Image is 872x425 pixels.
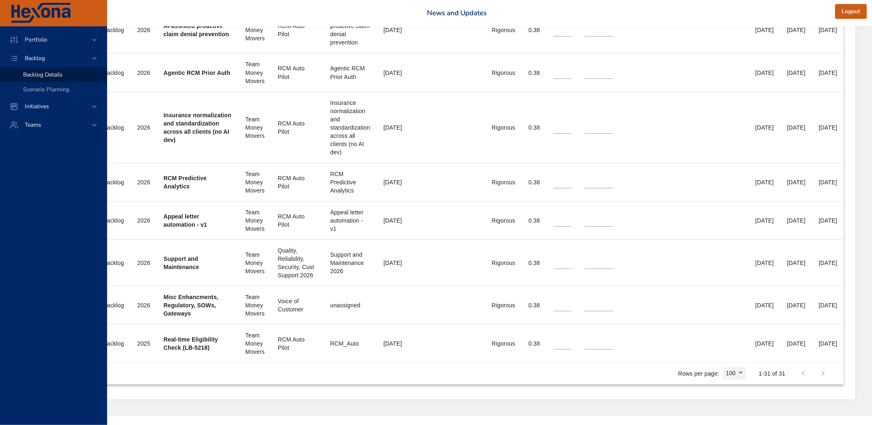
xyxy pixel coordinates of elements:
div: 2026 [137,123,150,132]
img: Hexona [10,3,72,23]
div: 0.38 [529,26,540,34]
div: Agentic RCM Prior Auth [331,64,370,81]
div: RCM Auto Pilot [278,119,317,136]
span: Scenario Planning [23,86,69,93]
b: Real-time Eligibility Check (LB-5218) [164,336,218,351]
div: RCM Auto Pilot [278,64,317,81]
div: Team Money Movers [246,293,265,318]
div: [DATE] [787,123,806,132]
div: [DATE] [755,216,774,225]
div: Rigorous [492,26,516,34]
span: Initiatives [18,102,56,110]
p: Rows per page: [678,369,720,378]
div: Backlog [103,178,124,186]
b: Misc Enhancments, Regulatory, SOWs, Gateways [164,294,218,317]
span: Logout [842,7,860,17]
div: 2026 [137,259,150,267]
div: Team Money Movers [246,18,265,42]
p: 1-31 of 31 [759,369,786,378]
div: 0.38 [529,259,540,267]
div: [DATE] [384,69,413,77]
div: Rigorous [492,259,516,267]
div: [DATE] [384,216,413,225]
div: RCM_Auto [331,339,370,348]
b: Insurance normalization and standardization across all clients (no AI dev) [164,112,231,143]
div: [DATE] [787,26,806,34]
div: Team Money Movers [246,331,265,356]
div: 0.38 [529,216,540,225]
div: Rigorous [492,69,516,77]
div: Rigorous [492,178,516,186]
b: Appeal letter automation - v1 [164,213,207,228]
span: Backlog Details [23,71,63,79]
div: AI-assisted proactive claim denial prevention [331,14,370,46]
div: RCM Auto Pilot [278,212,317,229]
div: Appeal letter automation - v1 [331,208,370,233]
div: 0.38 [529,69,540,77]
div: [DATE] [755,69,774,77]
div: 2026 [137,26,150,34]
div: [DATE] [819,339,837,348]
div: Rigorous [492,339,516,348]
div: Backlog [103,69,124,77]
div: Team Money Movers [246,208,265,233]
div: Team Money Movers [246,115,265,140]
div: RCM Auto Pilot [278,335,317,352]
div: Team Money Movers [246,170,265,195]
span: Teams [18,121,48,129]
div: [DATE] [755,123,774,132]
div: [DATE] [384,26,413,34]
div: unassigned [331,301,370,309]
span: Backlog [18,54,52,62]
div: [DATE] [819,301,837,309]
div: [DATE] [819,26,837,34]
div: Rigorous [492,216,516,225]
div: [DATE] [755,26,774,34]
div: [DATE] [819,69,837,77]
div: 2025 [137,339,150,348]
div: 0.38 [529,178,540,186]
b: Support and Maintenance [164,255,199,270]
div: [DATE] [384,259,413,267]
div: RCM Auto Pilot [278,22,317,38]
div: [DATE] [787,301,806,309]
div: 0.38 [529,123,540,132]
a: News and Updates [427,8,487,18]
div: Quality, Reliability, Security, Cust Support 2026 [278,246,317,279]
div: 0.38 [529,339,540,348]
div: 2026 [137,301,150,309]
div: [DATE] [787,69,806,77]
div: [DATE] [755,178,774,186]
div: [DATE] [787,178,806,186]
div: Team Money Movers [246,60,265,85]
div: Backlog [103,26,124,34]
div: [DATE] [755,301,774,309]
div: [DATE] [755,259,774,267]
div: Team Money Movers [246,251,265,275]
div: 2026 [137,69,150,77]
div: Support and Maintenance 2026 [331,251,370,275]
div: [DATE] [819,216,837,225]
div: 2026 [137,178,150,186]
button: Logout [835,4,867,19]
div: RCM Predictive Analytics [331,170,370,195]
div: 100 [723,367,746,380]
div: Rigorous [492,301,516,309]
div: [DATE] [787,216,806,225]
div: Backlog [103,339,124,348]
div: Backlog [103,259,124,267]
div: [DATE] [384,123,413,132]
b: RCM Predictive Analytics [164,175,207,190]
div: Backlog [103,216,124,225]
div: [DATE] [819,123,837,132]
div: [DATE] [787,259,806,267]
div: [DATE] [787,339,806,348]
div: Voice of Customer [278,297,317,314]
div: [DATE] [819,259,837,267]
div: [DATE] [384,339,413,348]
div: Insurance normalization and standardization across all clients (no AI dev) [331,99,370,156]
div: 2026 [137,216,150,225]
b: Agentic RCM Prior Auth [164,70,230,76]
div: Rigorous [492,123,516,132]
div: 0.38 [529,301,540,309]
